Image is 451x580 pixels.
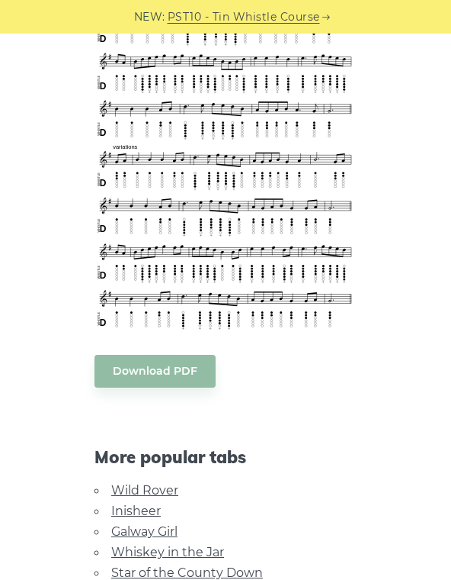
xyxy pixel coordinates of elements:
a: Download PDF [94,355,216,387]
a: Inisheer [111,504,161,518]
a: Wild Rover [111,483,178,498]
span: More popular tabs [94,447,357,467]
a: PST10 - Tin Whistle Course [168,8,320,26]
a: Whiskey in the Jar [111,545,224,559]
a: Galway Girl [111,524,178,539]
span: NEW: [134,8,165,26]
a: Star of the County Down [111,565,263,580]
